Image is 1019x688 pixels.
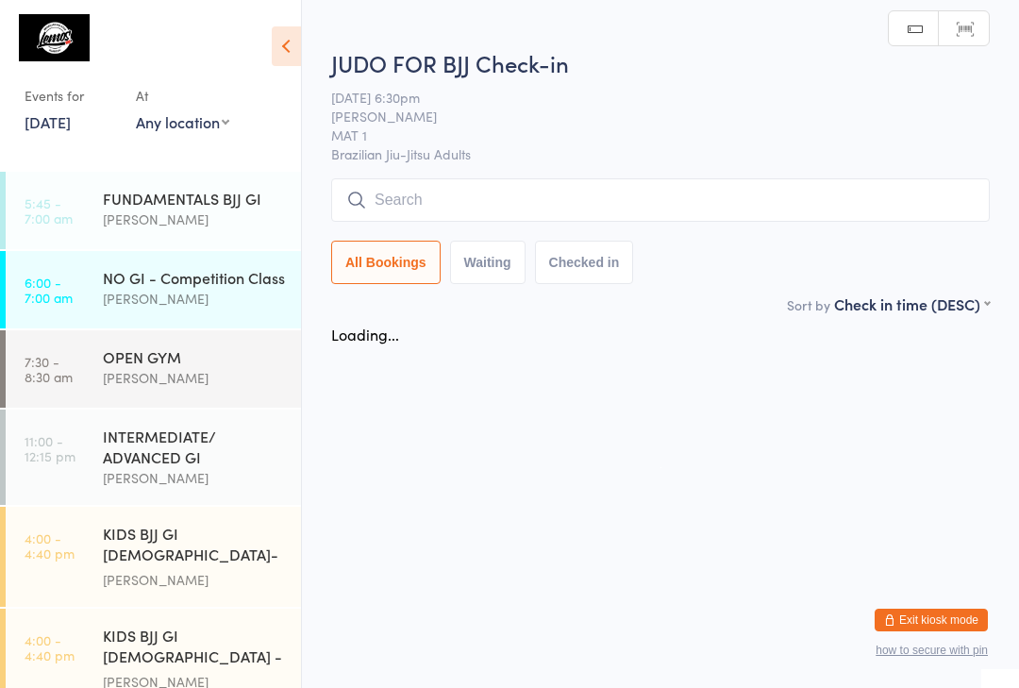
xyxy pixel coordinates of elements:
[25,433,75,463] time: 11:00 - 12:15 pm
[103,267,285,288] div: NO GI - Competition Class
[103,188,285,209] div: FUNDAMENTALS BJJ GI
[331,144,990,163] span: Brazilian Jiu-Jitsu Adults
[103,523,285,569] div: KIDS BJJ GI [DEMOGRAPHIC_DATA]- Level 2
[331,241,441,284] button: All Bookings
[787,295,830,314] label: Sort by
[103,569,285,591] div: [PERSON_NAME]
[875,609,988,631] button: Exit kiosk mode
[6,410,301,505] a: 11:00 -12:15 pmINTERMEDIATE/ ADVANCED GI[PERSON_NAME]
[834,294,990,314] div: Check in time (DESC)
[6,172,301,249] a: 5:45 -7:00 amFUNDAMENTALS BJJ GI[PERSON_NAME]
[25,354,73,384] time: 7:30 - 8:30 am
[136,80,229,111] div: At
[331,178,990,222] input: Search
[331,126,961,144] span: MAT 1
[25,80,117,111] div: Events for
[136,111,229,132] div: Any location
[876,644,988,657] button: how to secure with pin
[103,346,285,367] div: OPEN GYM
[103,209,285,230] div: [PERSON_NAME]
[103,288,285,310] div: [PERSON_NAME]
[331,88,961,107] span: [DATE] 6:30pm
[331,107,961,126] span: [PERSON_NAME]
[331,47,990,78] h2: JUDO FOR BJJ Check-in
[6,507,301,607] a: 4:00 -4:40 pmKIDS BJJ GI [DEMOGRAPHIC_DATA]- Level 2[PERSON_NAME]
[103,426,285,467] div: INTERMEDIATE/ ADVANCED GI
[103,467,285,489] div: [PERSON_NAME]
[25,530,75,561] time: 4:00 - 4:40 pm
[450,241,526,284] button: Waiting
[535,241,634,284] button: Checked in
[25,111,71,132] a: [DATE]
[25,275,73,305] time: 6:00 - 7:00 am
[331,324,399,344] div: Loading...
[6,251,301,328] a: 6:00 -7:00 amNO GI - Competition Class[PERSON_NAME]
[19,14,90,61] img: Lemos Brazilian Jiu-Jitsu
[103,625,285,671] div: KIDS BJJ GI [DEMOGRAPHIC_DATA] - Level 1
[25,195,73,226] time: 5:45 - 7:00 am
[103,367,285,389] div: [PERSON_NAME]
[6,330,301,408] a: 7:30 -8:30 amOPEN GYM[PERSON_NAME]
[25,632,75,663] time: 4:00 - 4:40 pm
